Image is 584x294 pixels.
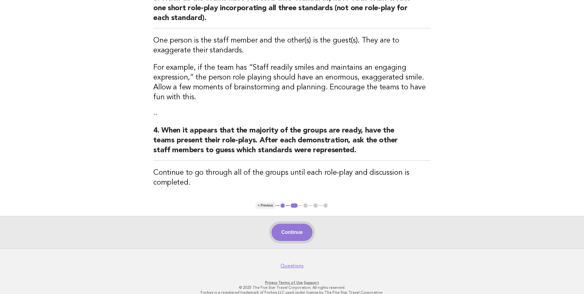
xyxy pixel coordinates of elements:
[104,285,481,290] p: © 2025 The Five Star Travel Corporation. All rights reserved.
[153,110,431,118] p: --
[153,168,431,188] h3: Continue to go through all of the groups until each role-play and discussion is completed.
[278,280,303,285] a: Terms of Use
[280,263,304,269] a: Questions
[104,280,481,285] p: · ·
[265,280,277,285] a: Privacy
[290,202,299,209] button: 2
[256,202,276,209] button: < Previous
[153,126,431,161] h2: 4. When it appears that the majority of the groups are ready, have the teams present their role-p...
[304,280,319,285] a: Support
[272,224,312,241] button: Continue
[280,202,286,209] button: 1
[153,63,431,102] h3: For example, if the team has “Staff readily smiles and maintains an engaging expression,” the per...
[153,36,431,55] h3: One person is the staff member and the other(s) is the guest(s). They are to exaggerate their sta...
